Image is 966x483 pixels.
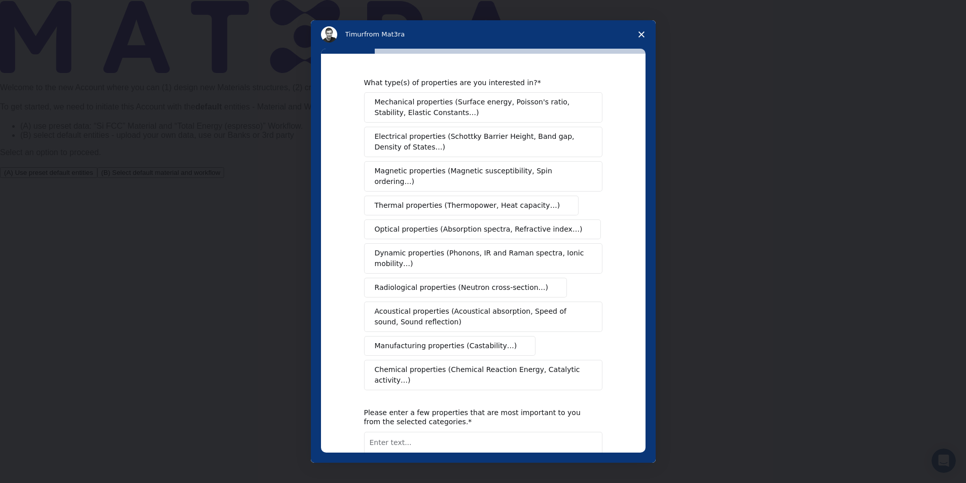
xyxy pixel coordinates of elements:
[375,166,584,187] span: Magnetic properties (Magnetic susceptibility, Spin ordering…)
[364,336,536,356] button: Manufacturing properties (Castability…)
[627,20,656,49] span: Close survey
[375,364,585,386] span: Chemical properties (Chemical Reaction Energy, Catalytic activity…)
[364,219,601,239] button: Optical properties (Absorption spectra, Refractive index…)
[321,26,337,43] img: Profile image for Timur
[375,341,517,351] span: Manufacturing properties (Castability…)
[375,306,586,327] span: Acoustical properties (Acoustical absorption, Speed of sound, Sound reflection)
[364,196,579,215] button: Thermal properties (Thermopower, Heat capacity…)
[364,360,602,390] button: Chemical properties (Chemical Reaction Energy, Catalytic activity…)
[375,131,586,153] span: Electrical properties (Schottky Barrier Height, Band gap, Density of States…)
[364,243,602,274] button: Dynamic properties (Phonons, IR and Raman spectra, Ionic mobility…)
[364,432,602,473] textarea: Enter text...
[375,282,549,293] span: Radiological properties (Neutron cross-section…)
[364,92,602,123] button: Mechanical properties (Surface energy, Poisson's ratio, Stability, Elastic Constants…)
[364,408,587,426] div: Please enter a few properties that are most important to you from the selected categories.
[364,127,602,157] button: Electrical properties (Schottky Barrier Height, Band gap, Density of States…)
[22,7,51,16] span: Hỗ trợ
[345,30,364,38] span: Timur
[364,78,587,87] div: What type(s) of properties are you interested in?
[375,97,586,118] span: Mechanical properties (Surface energy, Poisson's ratio, Stability, Elastic Constants…)
[375,224,583,235] span: Optical properties (Absorption spectra, Refractive index…)
[375,200,560,211] span: Thermal properties (Thermopower, Heat capacity…)
[375,248,585,269] span: Dynamic properties (Phonons, IR and Raman spectra, Ionic mobility…)
[364,302,602,332] button: Acoustical properties (Acoustical absorption, Speed of sound, Sound reflection)
[364,30,405,38] span: from Mat3ra
[364,161,602,192] button: Magnetic properties (Magnetic susceptibility, Spin ordering…)
[364,278,567,298] button: Radiological properties (Neutron cross-section…)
